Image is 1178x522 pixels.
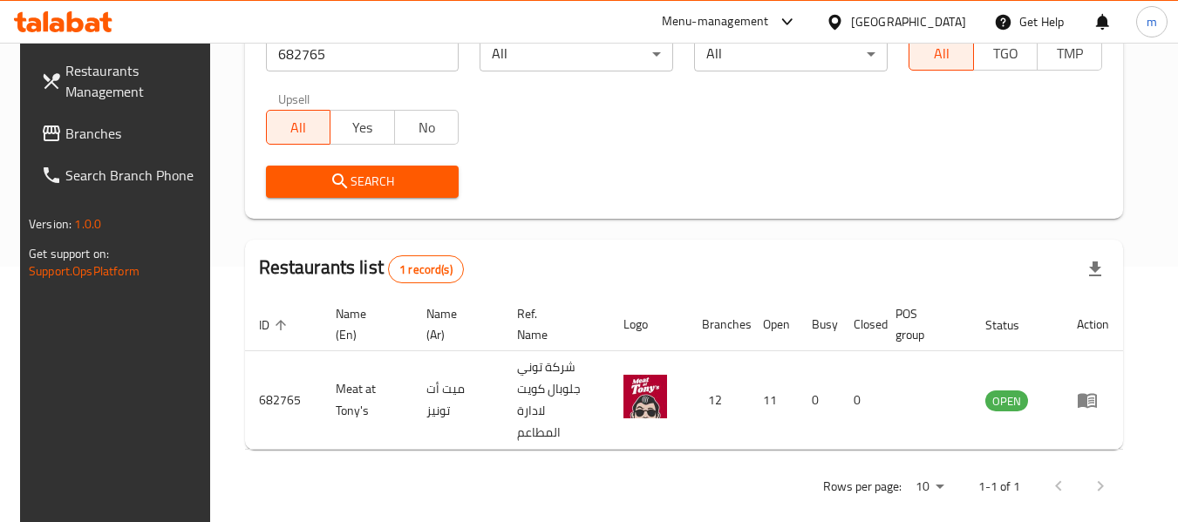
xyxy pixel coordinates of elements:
th: Open [749,298,798,351]
span: Search Branch Phone [65,165,203,186]
span: Restaurants Management [65,60,203,102]
th: Busy [798,298,840,351]
td: 0 [798,351,840,450]
span: OPEN [985,391,1028,411]
a: Restaurants Management [27,50,217,112]
span: TMP [1045,41,1095,66]
input: Search for restaurant name or ID.. [266,37,460,71]
th: Logo [609,298,688,351]
div: Export file [1074,248,1116,290]
span: Yes [337,115,388,140]
img: Meat at Tony's [623,375,667,418]
div: All [480,37,673,71]
td: 0 [840,351,882,450]
a: Branches [27,112,217,154]
td: 682765 [245,351,322,450]
span: Name (Ar) [426,303,482,345]
h2: Restaurants list [259,254,464,283]
span: Version: [29,213,71,235]
span: POS group [895,303,950,345]
span: All [916,41,967,66]
span: 1 record(s) [389,261,463,278]
td: ميت أت تونيز [412,351,503,450]
table: enhanced table [245,298,1123,450]
button: TGO [973,36,1038,71]
th: Closed [840,298,882,351]
button: All [909,36,974,71]
span: All [274,115,324,140]
span: 1.0.0 [74,213,101,235]
td: Meat at Tony's [322,351,412,450]
span: ID [259,315,292,336]
p: Rows per page: [823,476,902,498]
span: Name (En) [336,303,392,345]
p: 1-1 of 1 [978,476,1020,498]
div: All [694,37,888,71]
span: Search [280,171,446,193]
div: Menu-management [662,11,769,32]
button: TMP [1037,36,1102,71]
button: No [394,110,460,145]
div: OPEN [985,390,1028,411]
span: Ref. Name [517,303,589,345]
td: 11 [749,351,798,450]
th: Branches [688,298,749,351]
button: All [266,110,331,145]
span: No [402,115,453,140]
div: Menu [1077,390,1109,410]
th: Action [1063,298,1123,351]
button: Yes [330,110,395,145]
div: Total records count [388,255,464,283]
a: Support.OpsPlatform [29,260,140,282]
span: Get support on: [29,242,109,265]
label: Upsell [278,92,310,105]
span: TGO [981,41,1032,66]
div: Rows per page: [909,474,950,500]
button: Search [266,166,460,198]
span: Status [985,315,1042,336]
td: 12 [688,351,749,450]
span: m [1147,12,1157,31]
span: Branches [65,123,203,144]
td: شركة توني جلوبال كويت لادارة المطاعم [503,351,609,450]
div: [GEOGRAPHIC_DATA] [851,12,966,31]
a: Search Branch Phone [27,154,217,196]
